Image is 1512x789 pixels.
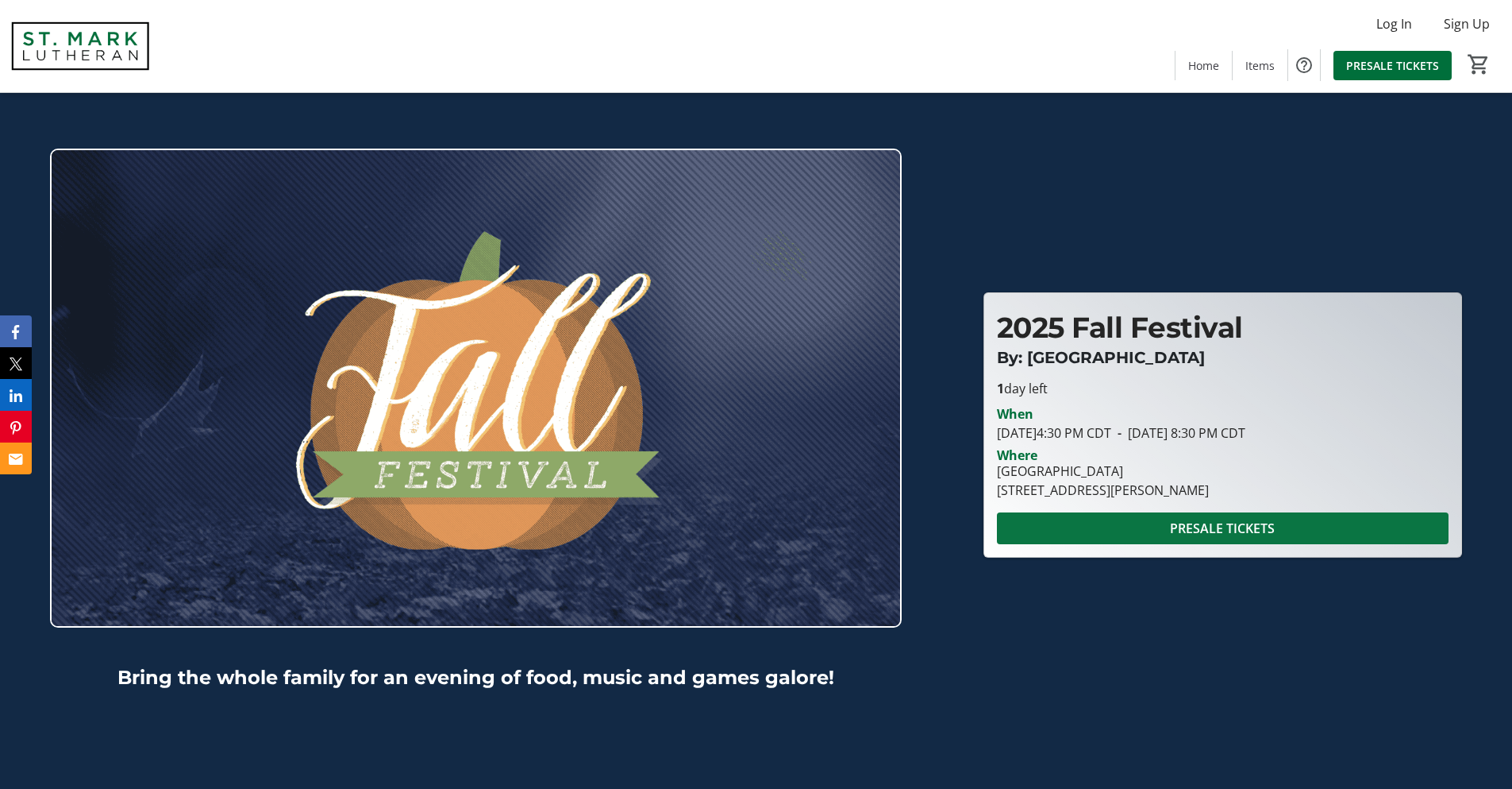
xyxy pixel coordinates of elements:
[1170,519,1275,538] span: PRESALE TICKETS
[997,404,1033,424] div: When
[1233,51,1287,80] a: Items
[997,379,1449,398] p: day left
[1444,14,1490,33] span: Sign Up
[997,481,1209,500] div: [STREET_ADDRESS][PERSON_NAME]
[997,310,1243,345] span: 2025 Fall Festival
[117,666,834,689] strong: Bring the whole family for an evening of food, music and games galore!
[997,348,1205,367] span: By: [GEOGRAPHIC_DATA]
[1245,57,1275,74] span: Items
[1464,50,1493,79] button: Cart
[997,462,1209,481] div: [GEOGRAPHIC_DATA]
[50,149,902,628] img: Campaign CTA Media Photo
[1111,424,1128,442] span: -
[1111,424,1245,442] span: [DATE] 8:30 PM CDT
[1431,11,1502,37] button: Sign Up
[1333,51,1452,80] a: PRESALE TICKETS
[10,6,151,86] img: St. Mark Lutheran School's Logo
[997,424,1111,442] span: [DATE] 4:30 PM CDT
[997,449,1037,462] div: Where
[997,380,1004,397] span: 1
[1288,49,1320,81] button: Help
[1188,57,1219,74] span: Home
[1346,57,1439,74] span: PRESALE TICKETS
[1364,11,1425,37] button: Log In
[1175,51,1232,80] a: Home
[1376,14,1412,33] span: Log In
[997,512,1449,544] button: PRESALE TICKETS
